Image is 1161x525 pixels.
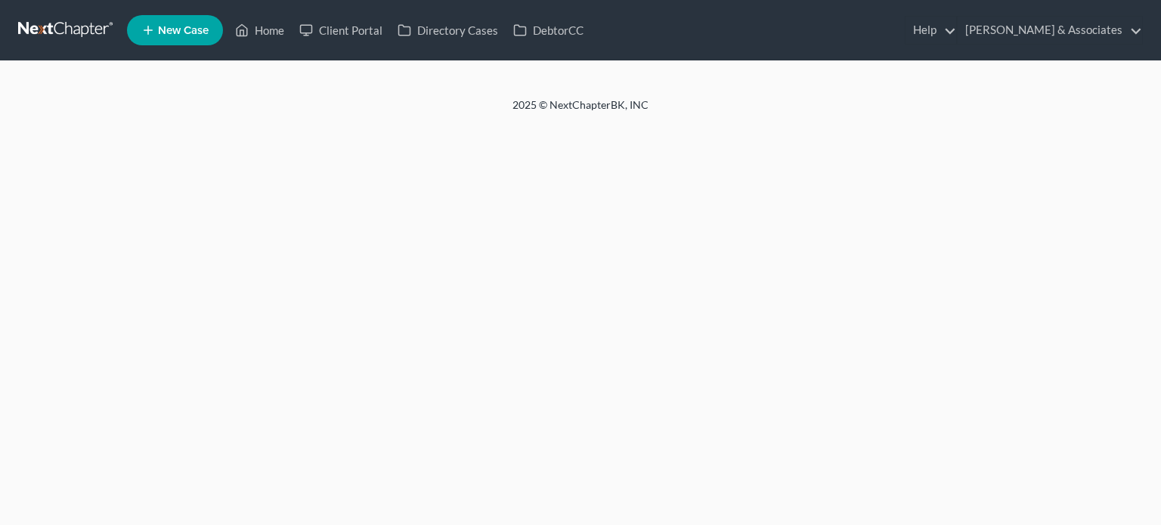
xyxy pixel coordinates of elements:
a: [PERSON_NAME] & Associates [958,17,1142,44]
div: 2025 © NextChapterBK, INC [150,97,1011,125]
a: Home [228,17,292,44]
new-legal-case-button: New Case [127,15,223,45]
a: Help [906,17,956,44]
a: DebtorCC [506,17,591,44]
a: Directory Cases [390,17,506,44]
a: Client Portal [292,17,390,44]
